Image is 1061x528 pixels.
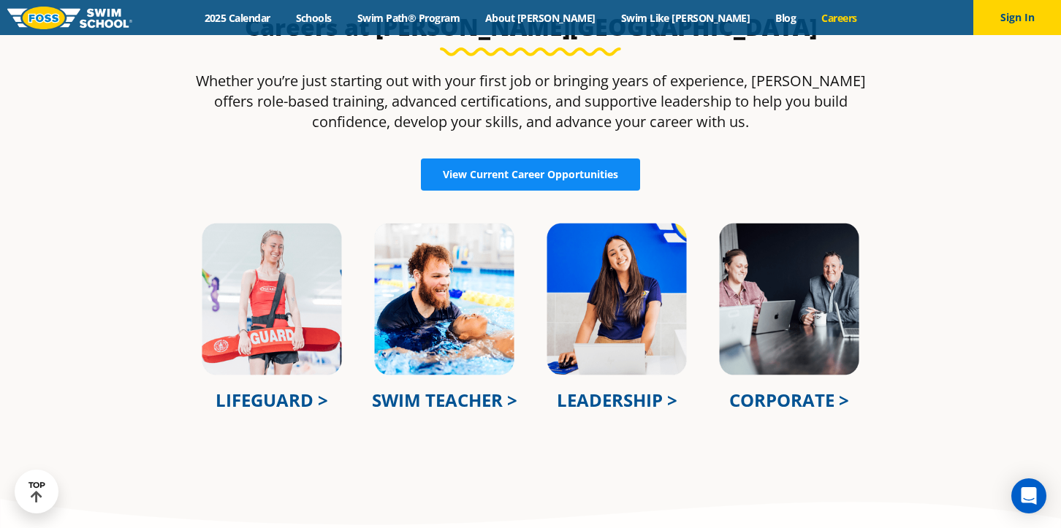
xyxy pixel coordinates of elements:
a: Swim Like [PERSON_NAME] [608,11,763,25]
span: View Current Career Opportunities [443,169,618,180]
a: Swim Path® Program [344,11,472,25]
a: LEADERSHIP > [557,388,677,412]
img: FOSS Swim School Logo [7,7,132,29]
a: About [PERSON_NAME] [473,11,609,25]
a: Careers [809,11,870,25]
h3: Careers at [PERSON_NAME][GEOGRAPHIC_DATA] [186,12,875,42]
a: CORPORATE > [729,388,849,412]
a: 2025 Calendar [191,11,283,25]
a: View Current Career Opportunities [421,158,640,191]
div: Open Intercom Messenger [1011,478,1046,513]
a: Blog [763,11,809,25]
p: Whether you’re just starting out with your first job or bringing years of experience, [PERSON_NAM... [186,71,875,132]
a: LIFEGUARD > [216,388,328,412]
a: Schools [283,11,344,25]
a: SWIM TEACHER > [372,388,517,412]
div: TOP [28,481,45,503]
